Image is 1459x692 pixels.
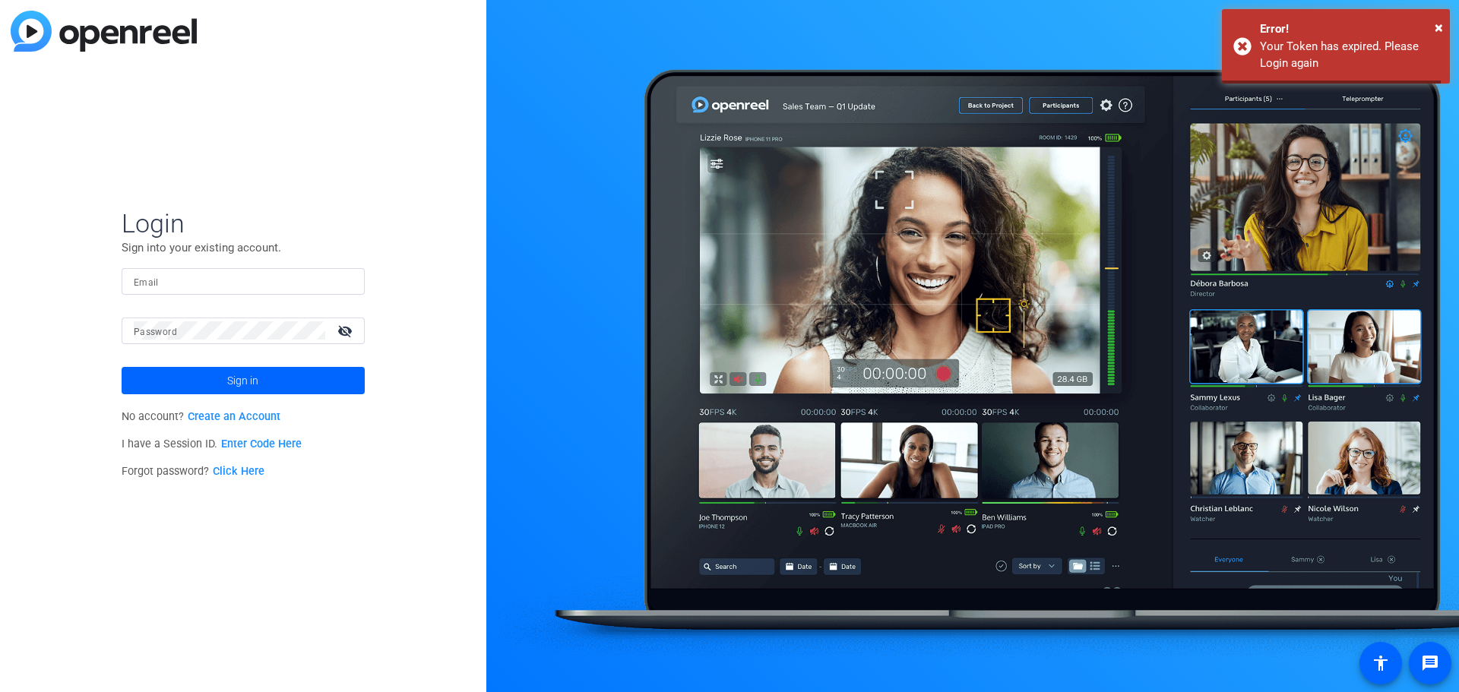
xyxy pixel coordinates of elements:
a: Enter Code Here [221,438,302,450]
img: blue-gradient.svg [11,11,197,52]
mat-label: Password [134,327,177,337]
button: Close [1435,16,1443,39]
mat-label: Email [134,277,159,288]
a: Create an Account [188,410,280,423]
mat-icon: message [1421,654,1439,672]
span: No account? [122,410,280,423]
p: Sign into your existing account. [122,239,365,256]
mat-icon: visibility_off [328,320,365,342]
span: I have a Session ID. [122,438,302,450]
span: Sign in [227,362,258,400]
mat-icon: accessibility [1372,654,1390,672]
div: Error! [1260,21,1438,38]
button: Sign in [122,367,365,394]
span: Forgot password? [122,465,264,478]
div: Your Token has expired. Please Login again [1260,38,1438,72]
a: Click Here [213,465,264,478]
span: Login [122,207,365,239]
span: × [1435,18,1443,36]
input: Enter Email Address [134,272,353,290]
